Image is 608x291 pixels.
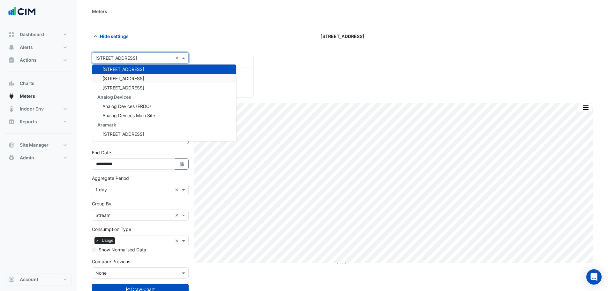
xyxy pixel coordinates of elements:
span: × [94,237,100,244]
span: Aramark [97,122,116,127]
button: Charts [5,77,71,90]
span: Analog Devices Main Site [102,113,155,118]
app-icon: Meters [8,93,15,99]
span: Alerts [20,44,33,50]
span: Clear [175,212,180,218]
span: Analog Devices [97,94,131,100]
label: Show Normalised Data [99,246,146,253]
button: Hide settings [92,31,133,42]
app-icon: Alerts [8,44,15,50]
span: Account [20,276,38,283]
ng-dropdown-panel: Options list [92,64,236,142]
span: [STREET_ADDRESS] [320,33,364,40]
img: Company Logo [8,5,36,18]
label: Consumption Type [92,226,131,233]
button: Reports [5,115,71,128]
button: Alerts [5,41,71,54]
span: Meters [20,93,35,99]
app-icon: Site Manager [8,142,15,148]
div: Meters [92,8,107,15]
span: [STREET_ADDRESS] [102,85,144,90]
span: [STREET_ADDRESS] [102,76,144,81]
span: Site Manager [20,142,49,148]
span: Clear [175,237,180,244]
span: Clear [175,186,180,193]
app-icon: Reports [8,119,15,125]
app-icon: Actions [8,57,15,63]
button: Account [5,273,71,286]
app-icon: Dashboard [8,31,15,38]
button: Indoor Env [5,103,71,115]
fa-icon: Select Date [179,161,185,167]
span: [PERSON_NAME] [102,141,139,146]
label: Group By [92,200,111,207]
span: Reports [20,119,37,125]
span: Usage [100,237,115,244]
button: Actions [5,54,71,66]
span: Dashboard [20,31,44,38]
app-icon: Admin [8,155,15,161]
button: Admin [5,151,71,164]
span: [STREET_ADDRESS] [102,66,144,72]
button: Site Manager [5,139,71,151]
span: [STREET_ADDRESS] [102,131,144,137]
button: More Options [579,103,592,111]
span: Indoor Env [20,106,44,112]
button: Dashboard [5,28,71,41]
app-icon: Charts [8,80,15,87]
app-icon: Indoor Env [8,106,15,112]
span: Analog Devices (ERDC) [102,103,151,109]
label: End Date [92,149,111,156]
label: Compare Previous [92,258,130,265]
span: Clear [175,55,180,61]
span: Charts [20,80,34,87]
span: Actions [20,57,37,63]
span: Hide settings [100,33,129,40]
div: Open Intercom Messenger [586,269,602,285]
button: Meters [5,90,71,103]
span: Admin [20,155,34,161]
label: Aggregate Period [92,175,129,181]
